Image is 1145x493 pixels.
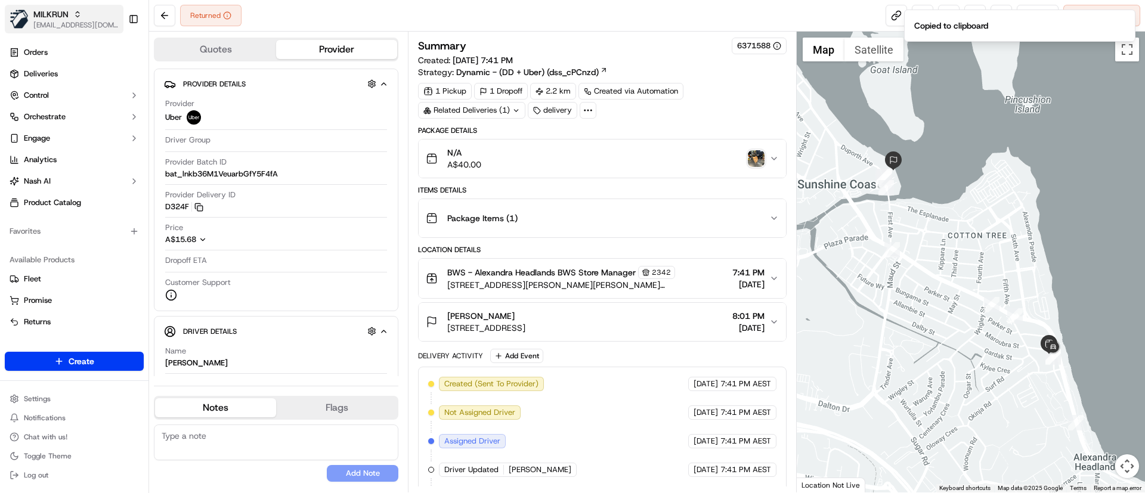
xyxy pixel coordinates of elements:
[800,477,839,492] img: Google
[456,66,608,78] a: Dynamic - (DD + Uber) (dss_cPCnzd)
[419,199,785,237] button: Package Items (1)
[5,43,144,62] a: Orders
[1045,349,1061,365] div: 2
[24,111,66,122] span: Orchestrate
[24,451,72,461] span: Toggle Theme
[509,464,571,475] span: [PERSON_NAME]
[748,150,765,167] img: photo_proof_of_delivery image
[10,317,139,327] a: Returns
[877,169,892,184] div: 8
[732,310,765,322] span: 8:01 PM
[33,20,119,30] span: [EMAIL_ADDRESS][DOMAIN_NAME]
[165,169,278,179] span: bat_lnkb36M1VeuarbGfY5F4fA
[875,170,891,186] div: 6
[165,157,227,168] span: Provider Batch ID
[800,477,839,492] a: Open this area in Google Maps (opens a new window)
[69,355,94,367] span: Create
[5,150,144,169] a: Analytics
[24,295,52,306] span: Promise
[797,478,865,492] div: Location Not Live
[24,274,41,284] span: Fleet
[10,274,139,284] a: Fleet
[1045,349,1061,364] div: 11
[165,222,183,233] span: Price
[5,64,144,83] a: Deliveries
[183,79,246,89] span: Provider Details
[578,83,683,100] a: Created via Automation
[447,212,518,224] span: Package Items ( 1 )
[24,432,67,442] span: Chat with us!
[24,197,81,208] span: Product Catalog
[875,174,891,190] div: 5
[5,269,144,289] button: Fleet
[165,358,228,368] div: [PERSON_NAME]
[444,464,499,475] span: Driver Updated
[165,135,211,145] span: Driver Group
[187,110,201,125] img: uber-new-logo.jpeg
[5,291,144,310] button: Promise
[737,41,781,51] div: 6371588
[732,322,765,334] span: [DATE]
[180,5,242,26] button: Returned
[24,90,49,101] span: Control
[5,86,144,105] button: Control
[164,74,388,94] button: Provider Details
[732,278,765,290] span: [DATE]
[24,133,50,144] span: Engage
[33,8,69,20] button: MILKRUN
[5,312,144,331] button: Returns
[1115,454,1139,478] button: Map camera controls
[652,268,671,277] span: 2342
[418,54,513,66] span: Created:
[419,139,785,178] button: N/AA$40.00photo_proof_of_delivery image
[456,66,599,78] span: Dynamic - (DD + Uber) (dss_cPCnzd)
[5,390,144,407] button: Settings
[165,255,207,266] span: Dropoff ETA
[444,407,515,418] span: Not Assigned Driver
[24,69,58,79] span: Deliveries
[24,47,48,58] span: Orders
[1094,485,1141,491] a: Report a map error
[5,107,144,126] button: Orchestrate
[447,159,481,170] span: A$40.00
[447,322,525,334] span: [STREET_ADDRESS]
[418,66,608,78] div: Strategy:
[447,147,481,159] span: N/A
[165,190,236,200] span: Provider Delivery ID
[183,327,237,336] span: Driver Details
[24,413,66,423] span: Notifications
[5,222,144,241] div: Favorites
[10,295,139,306] a: Promise
[694,464,718,475] span: [DATE]
[24,394,51,404] span: Settings
[720,436,771,447] span: 7:41 PM AEST
[419,303,785,341] button: [PERSON_NAME][STREET_ADDRESS]8:01 PM[DATE]
[5,352,144,371] button: Create
[24,470,48,480] span: Log out
[165,234,270,245] button: A$15.68
[5,250,144,269] div: Available Products
[5,172,144,191] button: Nash AI
[155,40,276,59] button: Quotes
[1070,485,1087,491] a: Terms (opens in new tab)
[447,310,515,322] span: [PERSON_NAME]
[165,234,196,244] span: A$15.68
[1007,308,1023,324] div: 10
[10,10,29,29] img: MILKRUN
[528,102,577,119] div: delivery
[914,20,988,32] div: Copied to clipboard
[447,279,727,291] span: [STREET_ADDRESS][PERSON_NAME][PERSON_NAME][PERSON_NAME]
[164,321,388,341] button: Driver Details
[418,41,466,51] h3: Summary
[878,180,894,196] div: 9
[444,379,539,389] span: Created (Sent To Provider)
[165,346,186,356] span: Name
[844,38,903,61] button: Show satellite imagery
[939,484,991,492] button: Keyboard shortcuts
[276,398,397,417] button: Flags
[165,201,203,212] button: D324F
[1068,415,1084,430] div: 1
